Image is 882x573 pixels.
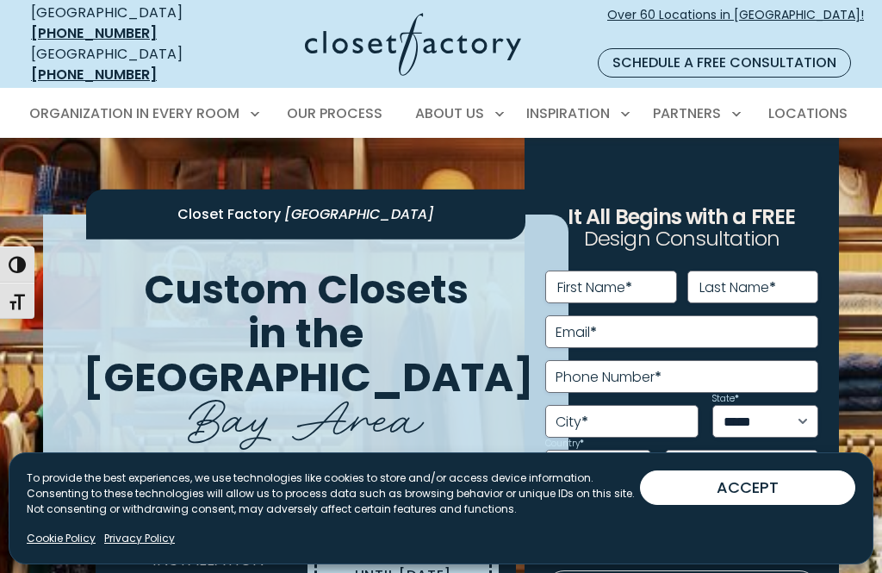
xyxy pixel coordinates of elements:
[653,103,721,123] span: Partners
[104,531,175,546] a: Privacy Policy
[557,281,632,295] label: First Name
[556,326,597,339] label: Email
[31,44,219,85] div: [GEOGRAPHIC_DATA]
[31,3,219,44] div: [GEOGRAPHIC_DATA]
[598,48,851,78] a: Schedule a Free Consultation
[27,470,640,517] p: To provide the best experiences, we use technologies like cookies to store and/or access device i...
[305,13,521,76] img: Closet Factory Logo
[584,225,780,253] span: Design Consultation
[556,415,588,429] label: City
[712,395,739,403] label: State
[29,103,239,123] span: Organization in Every Room
[188,376,424,452] span: Bay Area
[144,261,469,317] span: Custom Closets
[177,204,281,224] span: Closet Factory
[17,90,865,138] nav: Primary Menu
[545,439,584,448] label: Country
[27,531,96,546] a: Cookie Policy
[768,103,848,123] span: Locations
[83,305,534,405] span: in the [GEOGRAPHIC_DATA]
[640,470,855,505] button: ACCEPT
[31,23,157,43] a: [PHONE_NUMBER]
[568,202,795,231] span: It All Begins with a FREE
[287,103,382,123] span: Our Process
[31,65,157,84] a: [PHONE_NUMBER]
[284,204,434,224] span: [GEOGRAPHIC_DATA]
[556,371,661,384] label: Phone Number
[699,281,776,295] label: Last Name
[607,6,864,42] span: Over 60 Locations in [GEOGRAPHIC_DATA]!
[526,103,610,123] span: Inspiration
[415,103,484,123] span: About Us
